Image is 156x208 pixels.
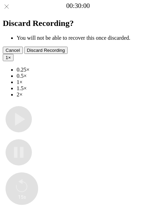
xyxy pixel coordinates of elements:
[3,19,153,28] h2: Discard Recording?
[17,35,153,41] li: You will not be able to recover this once discarded.
[17,92,153,98] li: 2×
[6,55,8,60] span: 1
[17,67,153,73] li: 0.25×
[3,47,23,54] button: Cancel
[24,47,68,54] button: Discard Recording
[3,54,14,61] button: 1×
[17,85,153,92] li: 1.5×
[17,73,153,79] li: 0.5×
[17,79,153,85] li: 1×
[66,2,90,10] a: 00:30:00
